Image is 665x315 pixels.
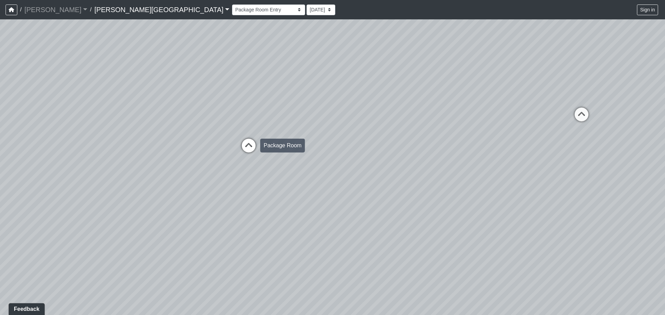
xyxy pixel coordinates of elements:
button: Sign in [637,4,658,15]
div: Package Room [260,139,305,152]
span: / [87,3,94,17]
iframe: Ybug feedback widget [5,301,46,315]
a: [PERSON_NAME][GEOGRAPHIC_DATA] [94,3,229,17]
a: [PERSON_NAME] [24,3,87,17]
span: / [17,3,24,17]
